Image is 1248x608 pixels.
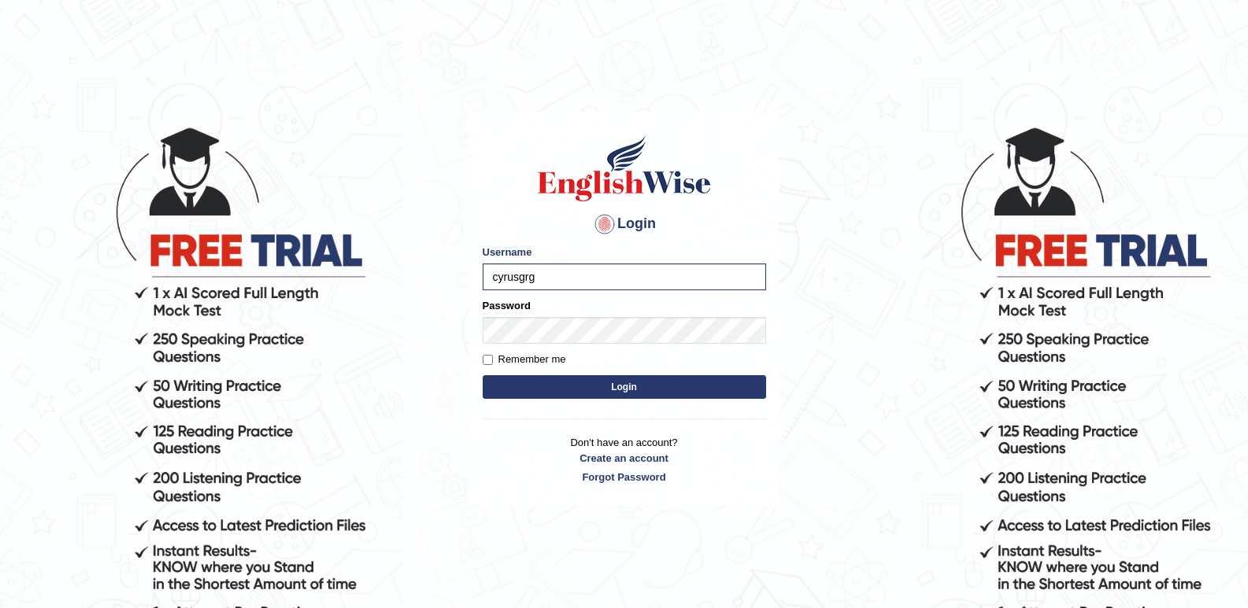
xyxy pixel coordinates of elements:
button: Login [483,375,766,399]
label: Remember me [483,352,566,367]
img: Logo of English Wise sign in for intelligent practice with AI [535,133,714,204]
a: Forgot Password [483,470,766,485]
a: Create an account [483,451,766,466]
label: Username [483,245,532,260]
input: Remember me [483,355,493,365]
label: Password [483,298,531,313]
h4: Login [483,212,766,237]
p: Don't have an account? [483,435,766,484]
